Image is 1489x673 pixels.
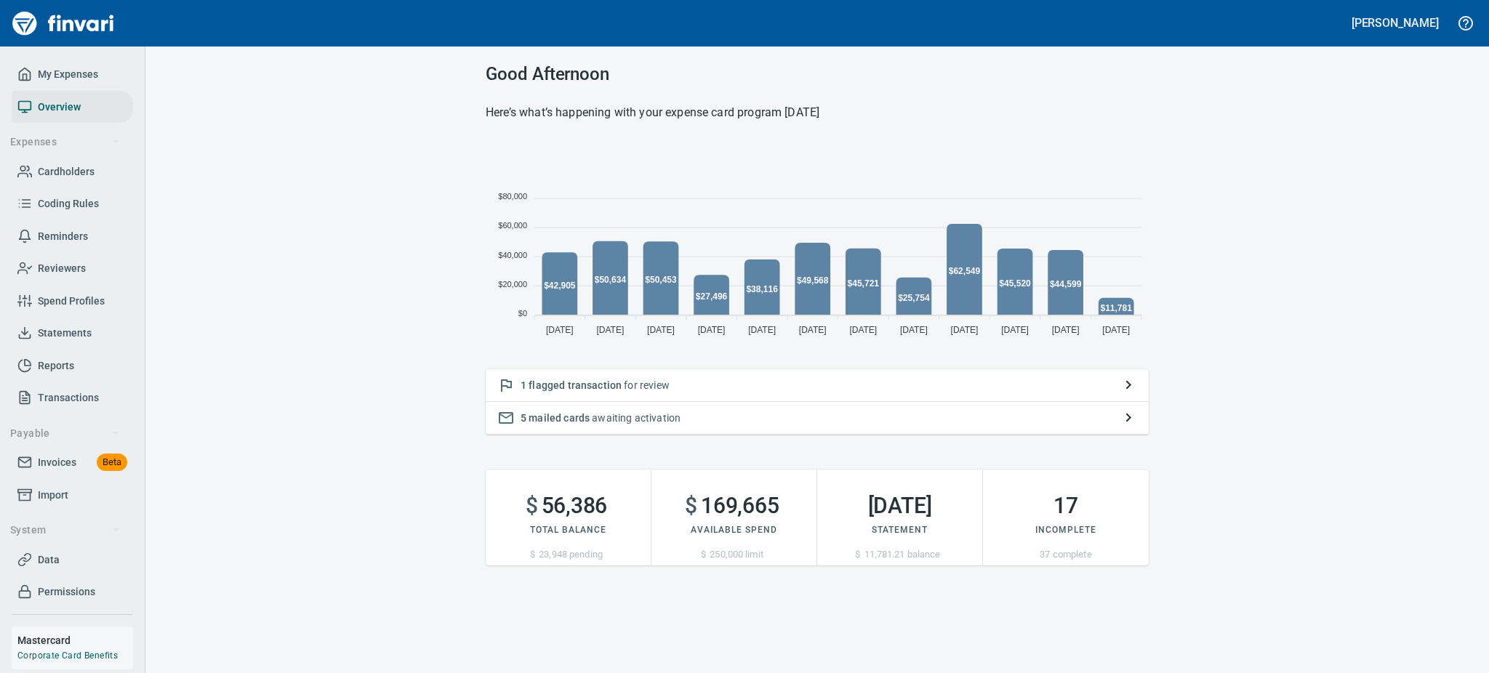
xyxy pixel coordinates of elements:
span: Cardholders [38,163,95,181]
tspan: $60,000 [498,221,527,230]
span: System [10,521,120,539]
span: 5 [521,412,526,424]
span: Expenses [10,133,120,151]
span: Payable [10,424,120,443]
span: My Expenses [38,65,98,84]
span: Reminders [38,227,88,246]
span: Statements [38,324,92,342]
span: Data [38,551,60,569]
tspan: [DATE] [647,325,675,335]
h3: Good Afternoon [486,64,1149,84]
span: Permissions [38,583,95,601]
a: Spend Profiles [12,285,133,318]
p: awaiting activation [521,411,1114,425]
a: Coding Rules [12,188,133,220]
a: Statements [12,317,133,350]
a: Cardholders [12,156,133,188]
tspan: [DATE] [849,325,877,335]
span: Invoices [38,454,76,472]
tspan: [DATE] [1102,325,1130,335]
span: Incomplete [1035,525,1096,535]
span: flagged transaction [529,379,622,391]
tspan: [DATE] [698,325,726,335]
tspan: [DATE] [951,325,979,335]
span: Reports [38,357,74,375]
tspan: [DATE] [748,325,776,335]
p: for review [521,378,1114,392]
span: mailed cards [529,412,590,424]
span: Spend Profiles [38,292,105,310]
tspan: $0 [518,309,527,318]
span: Overview [38,98,81,116]
a: Transactions [12,382,133,414]
button: 5 mailed cards awaiting activation [486,402,1149,435]
button: System [4,517,126,544]
a: Corporate Card Benefits [17,650,118,661]
tspan: $80,000 [498,192,527,201]
h2: 17 [983,493,1149,519]
h6: Here’s what’s happening with your expense card program [DATE] [486,102,1149,123]
tspan: $20,000 [498,280,527,289]
span: Reviewers [38,259,86,278]
h5: [PERSON_NAME] [1352,15,1439,31]
a: Data [12,544,133,576]
tspan: [DATE] [900,325,928,335]
button: 1 flagged transaction for review [486,369,1149,402]
span: Transactions [38,389,99,407]
a: My Expenses [12,58,133,91]
a: Import [12,479,133,512]
img: Finvari [9,6,118,41]
tspan: $40,000 [498,251,527,259]
span: Import [38,486,68,504]
a: Permissions [12,576,133,608]
a: Reminders [12,220,133,253]
tspan: [DATE] [799,325,827,335]
button: Expenses [4,129,126,156]
a: Reports [12,350,133,382]
p: 37 complete [983,547,1149,562]
tspan: [DATE] [597,325,625,335]
button: [PERSON_NAME] [1348,12,1442,34]
button: 17Incomplete37 complete [983,470,1149,565]
tspan: [DATE] [1001,325,1029,335]
a: Overview [12,91,133,124]
tspan: [DATE] [1052,325,1080,335]
span: Coding Rules [38,195,99,213]
span: Beta [97,454,127,471]
a: InvoicesBeta [12,446,133,479]
span: 1 [521,379,526,391]
a: Reviewers [12,252,133,285]
h6: Mastercard [17,632,133,648]
tspan: [DATE] [546,325,574,335]
button: Payable [4,420,126,447]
